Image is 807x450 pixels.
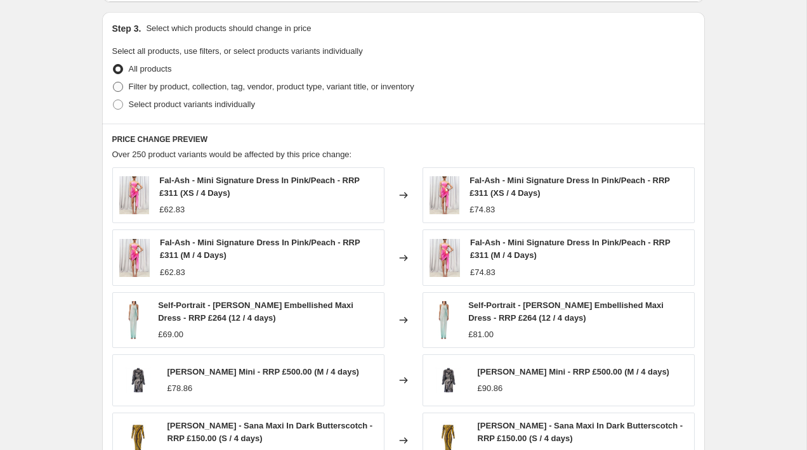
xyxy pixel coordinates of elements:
[478,382,503,395] div: £90.86
[159,203,185,216] div: £62.83
[129,82,414,91] span: Filter by product, collection, tag, vendor, product type, variant title, or inventory
[469,203,495,216] div: £74.83
[468,300,664,323] span: Self-Portrait - [PERSON_NAME] Embellished Maxi Dress - RRP £264 (12 / 4 days)
[112,46,363,56] span: Select all products, use filters, or select products variants individually
[129,100,255,109] span: Select product variants individually
[167,421,373,443] span: [PERSON_NAME] - Sana Maxi In Dark Butterscotch - RRP £150.00 (S / 4 days)
[470,266,495,279] div: £74.83
[119,239,150,277] img: S23_S23_IMG_9494copy2_80x.webp
[469,176,669,198] span: Fal-Ash - Mini Signature Dress In Pink/Peach - RRP £311 (XS / 4 Days)
[430,176,460,214] img: S23_S23_IMG_9494copy2_80x.webp
[478,421,683,443] span: [PERSON_NAME] - Sana Maxi In Dark Butterscotch - RRP £150.00 (S / 4 days)
[468,328,494,341] div: £81.00
[112,150,352,159] span: Over 250 product variants would be affected by this price change:
[430,361,468,399] img: 1_96939d62-5544-4e89-8c85-17ceca50d5b1_80x.webp
[167,382,193,395] div: £78.86
[119,176,150,214] img: S23_S23_IMG_9494copy2_80x.webp
[160,266,185,279] div: £62.83
[470,238,670,260] span: Fal-Ash - Mini Signature Dress In Pink/Peach - RRP £311 (M / 4 Days)
[159,176,359,198] span: Fal-Ash - Mini Signature Dress In Pink/Peach - RRP £311 (XS / 4 Days)
[158,300,353,323] span: Self-Portrait - [PERSON_NAME] Embellished Maxi Dress - RRP £264 (12 / 4 days)
[158,328,183,341] div: £69.00
[478,367,669,376] span: [PERSON_NAME] Mini - RRP £500.00 (M / 4 days)
[112,134,695,145] h6: PRICE CHANGE PREVIEW
[129,64,172,74] span: All products
[430,301,459,339] img: ee2ddf95b2cd5bcbf2ee1aaccc49781f_80x.webp
[119,361,157,399] img: 1_96939d62-5544-4e89-8c85-17ceca50d5b1_80x.webp
[146,22,311,35] p: Select which products should change in price
[167,367,359,376] span: [PERSON_NAME] Mini - RRP £500.00 (M / 4 days)
[430,239,460,277] img: S23_S23_IMG_9494copy2_80x.webp
[112,22,141,35] h2: Step 3.
[119,301,148,339] img: ee2ddf95b2cd5bcbf2ee1aaccc49781f_80x.webp
[160,238,360,260] span: Fal-Ash - Mini Signature Dress In Pink/Peach - RRP £311 (M / 4 Days)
